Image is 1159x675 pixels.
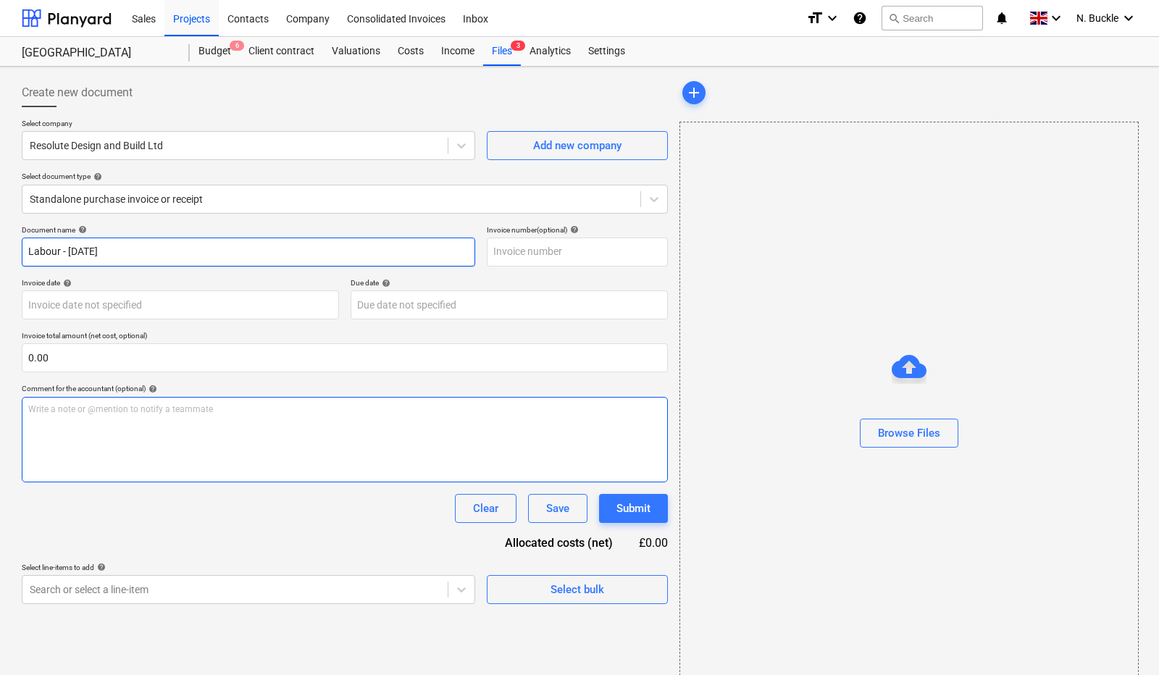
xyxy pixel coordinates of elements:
[806,9,824,27] i: format_size
[599,494,668,523] button: Submit
[1047,9,1065,27] i: keyboard_arrow_down
[323,37,389,66] a: Valuations
[487,225,668,235] div: Invoice number (optional)
[483,37,521,66] a: Files3
[473,499,498,518] div: Clear
[685,84,703,101] span: add
[824,9,841,27] i: keyboard_arrow_down
[533,136,622,155] div: Add new company
[888,12,900,24] span: search
[1087,605,1159,675] iframe: Chat Widget
[22,119,475,131] p: Select company
[22,331,668,343] p: Invoice total amount (net cost, optional)
[22,238,475,267] input: Document name
[190,37,240,66] a: Budget6
[190,37,240,66] div: Budget
[22,46,172,61] div: [GEOGRAPHIC_DATA]
[94,563,106,571] span: help
[480,534,636,551] div: Allocated costs (net)
[487,575,668,604] button: Select bulk
[882,6,983,30] button: Search
[567,225,579,234] span: help
[546,499,569,518] div: Save
[487,238,668,267] input: Invoice number
[389,37,432,66] a: Costs
[22,563,475,572] div: Select line-items to add
[878,424,940,443] div: Browse Files
[860,419,958,448] button: Browse Files
[22,84,133,101] span: Create new document
[22,384,668,393] div: Comment for the accountant (optional)
[487,131,668,160] button: Add new company
[146,385,157,393] span: help
[511,41,525,51] span: 3
[455,494,516,523] button: Clear
[1120,9,1137,27] i: keyboard_arrow_down
[379,279,390,288] span: help
[351,278,668,288] div: Due date
[1076,12,1118,24] span: N. Buckle
[616,499,650,518] div: Submit
[22,172,668,181] div: Select document type
[60,279,72,288] span: help
[551,580,604,599] div: Select bulk
[483,37,521,66] div: Files
[636,534,668,551] div: £0.00
[22,278,339,288] div: Invoice date
[22,290,339,319] input: Invoice date not specified
[351,290,668,319] input: Due date not specified
[521,37,579,66] a: Analytics
[995,9,1009,27] i: notifications
[230,41,244,51] span: 6
[22,225,475,235] div: Document name
[853,9,867,27] i: Knowledge base
[528,494,587,523] button: Save
[579,37,634,66] a: Settings
[432,37,483,66] a: Income
[22,343,668,372] input: Invoice total amount (net cost, optional)
[75,225,87,234] span: help
[240,37,323,66] a: Client contract
[91,172,102,181] span: help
